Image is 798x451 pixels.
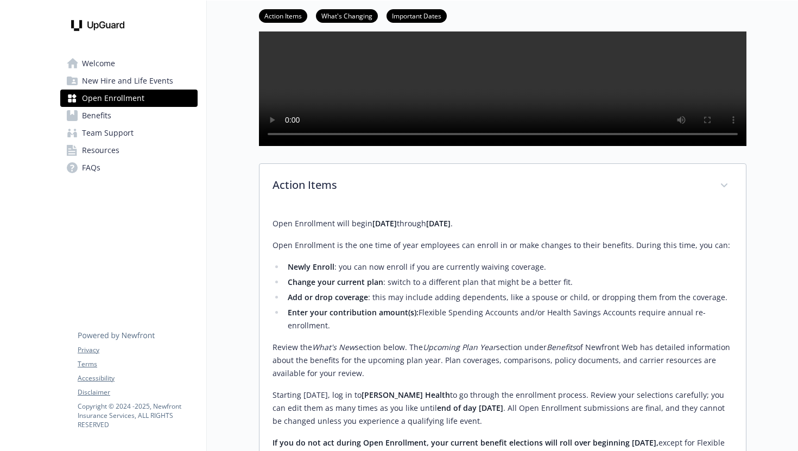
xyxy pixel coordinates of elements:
a: Open Enrollment [60,90,198,107]
span: FAQs [82,159,100,176]
a: Terms [78,359,197,369]
a: Action Items [259,10,307,21]
span: Welcome [82,55,115,72]
a: Important Dates [387,10,447,21]
a: Privacy [78,345,197,355]
em: Upcoming Plan Year [423,342,496,352]
strong: end of day [DATE] [437,403,503,413]
span: Open Enrollment [82,90,144,107]
div: Action Items [259,164,746,208]
p: Action Items [273,177,707,193]
li: : switch to a different plan that might be a better fit. [284,276,733,289]
p: Review the section below. The section under of Newfront Web has detailed information about the be... [273,341,733,380]
strong: Newly Enroll [288,262,334,272]
a: Welcome [60,55,198,72]
li: Flexible Spending Accounts and/or Health Savings Accounts require annual re-enrollment. [284,306,733,332]
em: Benefits [547,342,576,352]
span: Benefits [82,107,111,124]
span: New Hire and Life Events [82,72,173,90]
strong: If you do not act during Open Enrollment, your current benefit elections will roll over beginning... [273,437,658,448]
a: What's Changing [316,10,378,21]
li: : this may include adding dependents, like a spouse or child, or dropping them from the coverage. [284,291,733,304]
a: FAQs [60,159,198,176]
a: Benefits [60,107,198,124]
p: Open Enrollment will begin through . [273,217,733,230]
strong: Enter your contribution amount(s): [288,307,419,317]
a: Team Support [60,124,198,142]
a: Disclaimer [78,388,197,397]
strong: Add or drop coverage [288,292,368,302]
p: Starting [DATE], log in to to go through the enrollment process. Review your selections carefully... [273,389,733,428]
a: Accessibility [78,373,197,383]
p: Copyright © 2024 - 2025 , Newfront Insurance Services, ALL RIGHTS RESERVED [78,402,197,429]
span: Resources [82,142,119,159]
a: Resources [60,142,198,159]
span: Team Support [82,124,134,142]
strong: [DATE] [372,218,397,228]
a: New Hire and Life Events [60,72,198,90]
li: : you can now enroll if you are currently waiving coverage. [284,261,733,274]
strong: [DATE] [426,218,451,228]
em: What's New [312,342,355,352]
p: Open Enrollment is the one time of year employees can enroll in or make changes to their benefits... [273,239,733,252]
strong: Change your current plan [288,277,383,287]
strong: [PERSON_NAME] Health [362,390,450,400]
